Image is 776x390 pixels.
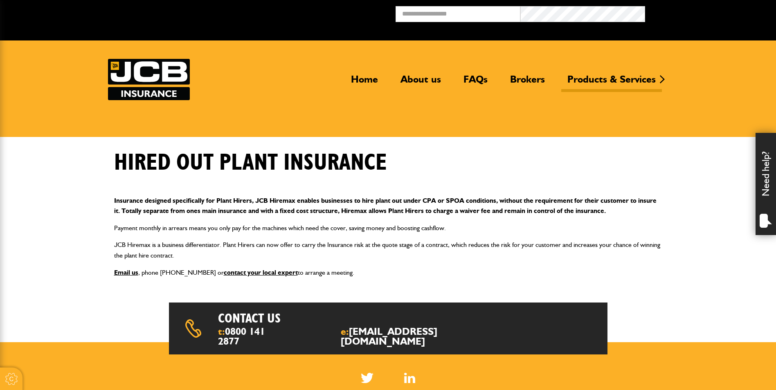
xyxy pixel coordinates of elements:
a: About us [394,73,447,92]
h2: Contact us [218,311,410,326]
p: JCB Hiremax is a business differentiator. Plant Hirers can now offer to carry the Insurance risk ... [114,240,662,260]
h1: Hired out plant insurance [114,149,387,177]
span: t: [218,327,272,346]
a: JCB Insurance Services [108,59,190,100]
p: Payment monthly in arrears means you only pay for the machines which need the cover, saving money... [114,223,662,233]
a: FAQs [457,73,494,92]
iframe: SalesIQ Chatwindow [614,113,774,384]
img: Linked In [404,373,415,383]
img: Twitter [361,373,373,383]
a: contact your local expert [224,269,298,276]
a: LinkedIn [404,373,415,383]
button: Broker Login [645,6,770,19]
a: Email us [114,269,138,276]
a: [EMAIL_ADDRESS][DOMAIN_NAME] [341,325,437,347]
span: e: [341,327,478,346]
img: JCB Insurance Services logo [108,59,190,100]
a: Products & Services [561,73,662,92]
a: 0800 141 2877 [218,325,265,347]
a: Home [345,73,384,92]
p: , phone [PHONE_NUMBER] or to arrange a meeting. [114,267,662,278]
p: Insurance designed specifically for Plant Hirers, JCB Hiremax enables businesses to hire plant ou... [114,195,662,216]
a: Brokers [504,73,551,92]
